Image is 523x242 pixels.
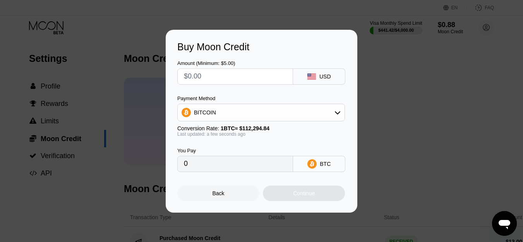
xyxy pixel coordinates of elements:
[177,148,293,153] div: You Pay
[184,69,286,84] input: $0.00
[319,73,331,80] div: USD
[492,211,517,236] iframe: Button to launch messaging window
[177,95,345,101] div: Payment Method
[177,60,293,66] div: Amount (Minimum: $5.00)
[177,186,259,201] div: Back
[320,161,331,167] div: BTC
[177,131,345,137] div: Last updated: a few seconds ago
[177,125,345,131] div: Conversion Rate:
[178,105,345,120] div: BITCOIN
[221,125,269,131] span: 1 BTC ≈ $112,294.84
[194,109,216,116] div: BITCOIN
[213,190,225,196] div: Back
[177,41,346,53] div: Buy Moon Credit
